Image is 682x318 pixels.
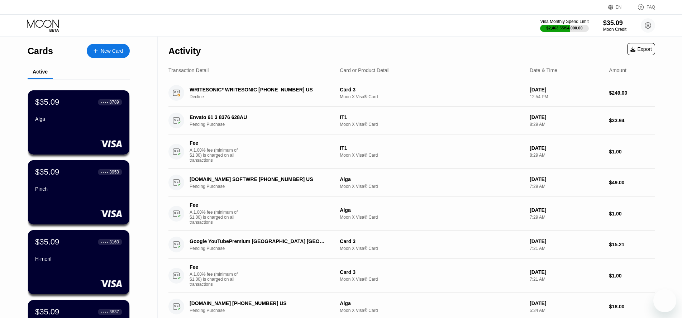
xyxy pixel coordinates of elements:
div: FeeA 1.00% fee (minimum of $1.00) is charged on all transactionsCard 3Moon X Visa® Card[DATE]7:21... [168,258,655,293]
div: $35.09 [35,98,59,107]
div: Export [627,43,655,55]
div: Cards [28,46,53,56]
div: Amount [609,67,626,73]
div: Export [630,46,652,52]
div: Visa Monthly Spend Limit [540,19,588,24]
div: $15.21 [609,242,655,247]
div: Pending Purchase [190,122,339,127]
div: A 1.00% fee (minimum of $1.00) is charged on all transactions [190,272,243,287]
div: $35.09 [603,19,626,27]
div: Alga [340,176,524,182]
div: Activity [168,46,201,56]
div: New Card [87,44,130,58]
div: Pinch [35,186,122,192]
div: 7:29 AM [530,184,603,189]
div: $35.09● ● ● ●8789Alga [28,90,129,155]
div: $1.00 [609,211,655,217]
div: Fee [190,140,240,146]
div: [DATE] [530,145,603,151]
div: FeeA 1.00% fee (minimum of $1.00) is charged on all transactionsIT1Moon X Visa® Card[DATE]8:29 AM... [168,134,655,169]
div: Envato 61 3 8376 628AUPending PurchaseIT1Moon X Visa® Card[DATE]8:29 AM$33.94 [168,107,655,134]
div: Moon X Visa® Card [340,94,524,99]
div: Moon X Visa® Card [340,215,524,220]
div: WRITESONIC* WRITESONIC [PHONE_NUMBER] US [190,87,328,92]
div: Envato 61 3 8376 628AU [190,114,328,120]
div: Moon X Visa® Card [340,308,524,313]
div: $35.09 [35,237,59,247]
div: WRITESONIC* WRITESONIC [PHONE_NUMBER] USDeclineCard 3Moon X Visa® Card[DATE]12:54 PM$249.00 [168,79,655,107]
div: 3160 [109,239,119,245]
div: [DATE] [530,176,603,182]
div: Moon X Visa® Card [340,277,524,282]
div: $18.00 [609,304,655,309]
div: Active [33,69,48,75]
div: [DOMAIN_NAME] SOFTWRE [PHONE_NUMBER] US [190,176,328,182]
div: Moon X Visa® Card [340,153,524,158]
div: Fee [190,202,240,208]
div: ● ● ● ● [101,171,108,173]
div: 3953 [109,170,119,175]
div: $33.94 [609,118,655,123]
div: Card 3 [340,269,524,275]
div: [DATE] [530,87,603,92]
iframe: Button to launch messaging window [653,289,676,312]
div: EN [608,4,630,11]
div: 7:29 AM [530,215,603,220]
div: 8:29 AM [530,122,603,127]
div: Moon X Visa® Card [340,246,524,251]
div: Google YouTubePremium [GEOGRAPHIC_DATA] [GEOGRAPHIC_DATA] [190,238,328,244]
div: [DATE] [530,300,603,306]
div: 12:54 PM [530,94,603,99]
div: Pending Purchase [190,308,339,313]
div: 8789 [109,100,119,105]
div: Visa Monthly Spend Limit$2,463.55/$4,000.00 [540,19,588,32]
div: $35.09● ● ● ●3160H-merif [28,230,129,294]
div: IT1 [340,114,524,120]
div: [DATE] [530,238,603,244]
div: [DATE] [530,207,603,213]
div: H-merif [35,256,122,262]
div: ● ● ● ● [101,311,108,313]
div: IT1 [340,145,524,151]
div: $1.00 [609,149,655,155]
div: ● ● ● ● [101,101,108,103]
div: Date & Time [530,67,557,73]
div: [DOMAIN_NAME] [PHONE_NUMBER] US [190,300,328,306]
div: Card or Product Detail [340,67,390,73]
div: Transaction Detail [168,67,209,73]
div: EN [616,5,622,10]
div: 7:21 AM [530,246,603,251]
div: Card 3 [340,87,524,92]
div: Moon X Visa® Card [340,184,524,189]
div: $49.00 [609,180,655,185]
div: FAQ [647,5,655,10]
div: $35.09Moon Credit [603,19,626,32]
div: FeeA 1.00% fee (minimum of $1.00) is charged on all transactionsAlgaMoon X Visa® Card[DATE]7:29 A... [168,196,655,231]
div: Moon Credit [603,27,626,32]
div: FAQ [630,4,655,11]
div: [DATE] [530,114,603,120]
div: 5:34 AM [530,308,603,313]
div: Decline [190,94,339,99]
div: New Card [101,48,123,54]
div: 7:21 AM [530,277,603,282]
div: Pending Purchase [190,184,339,189]
div: Moon X Visa® Card [340,122,524,127]
div: $35.09● ● ● ●3953Pinch [28,160,129,224]
div: Alga [35,116,122,122]
div: Alga [340,207,524,213]
div: Pending Purchase [190,246,339,251]
div: Fee [190,264,240,270]
div: ● ● ● ● [101,241,108,243]
div: $2,463.55 / $4,000.00 [547,26,583,30]
div: Card 3 [340,238,524,244]
div: $1.00 [609,273,655,279]
div: A 1.00% fee (minimum of $1.00) is charged on all transactions [190,210,243,225]
div: Alga [340,300,524,306]
div: $35.09 [35,307,59,317]
div: [DOMAIN_NAME] SOFTWRE [PHONE_NUMBER] USPending PurchaseAlgaMoon X Visa® Card[DATE]7:29 AM$49.00 [168,169,655,196]
div: A 1.00% fee (minimum of $1.00) is charged on all transactions [190,148,243,163]
div: 3837 [109,309,119,314]
div: 8:29 AM [530,153,603,158]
